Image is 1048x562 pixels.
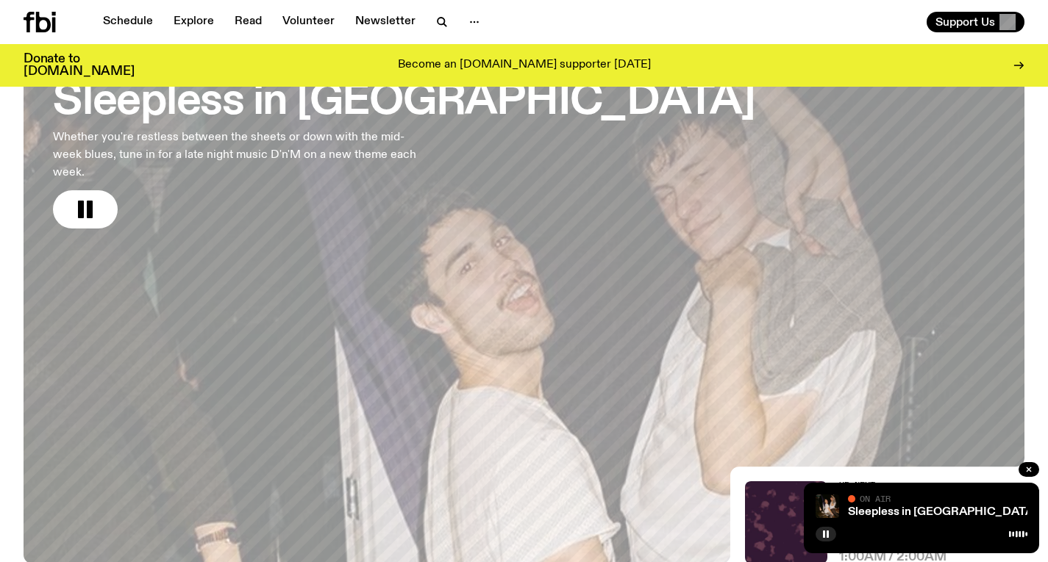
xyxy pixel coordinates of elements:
h3: Donate to [DOMAIN_NAME] [24,53,135,78]
span: On Air [860,494,891,503]
a: Sleepless in [GEOGRAPHIC_DATA]Whether you're restless between the sheets or down with the mid-wee... [53,48,755,228]
h2: Up Next [839,481,947,489]
span: Support Us [935,15,995,29]
a: Schedule [94,12,162,32]
a: Explore [165,12,223,32]
button: Support Us [927,12,1024,32]
a: Sleepless in [GEOGRAPHIC_DATA] [848,506,1037,518]
a: Newsletter [346,12,424,32]
a: Read [226,12,271,32]
p: Become an [DOMAIN_NAME] supporter [DATE] [398,59,651,72]
a: Volunteer [274,12,343,32]
h3: Sleepless in [GEOGRAPHIC_DATA] [53,82,755,123]
p: Whether you're restless between the sheets or down with the mid-week blues, tune in for a late ni... [53,129,429,181]
img: Marcus Whale is on the left, bent to his knees and arching back with a gleeful look his face He i... [816,494,839,518]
